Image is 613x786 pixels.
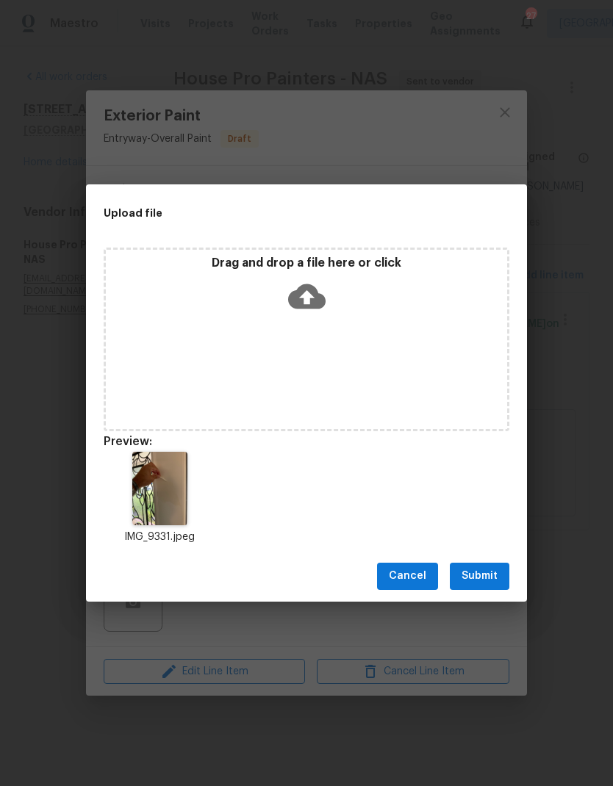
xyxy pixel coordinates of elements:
p: IMG_9331.jpeg [104,530,215,545]
p: Drag and drop a file here or click [106,256,507,271]
button: Cancel [377,563,438,590]
span: Submit [462,567,498,585]
img: Z [132,452,187,525]
button: Submit [450,563,509,590]
h2: Upload file [104,205,443,221]
span: Cancel [389,567,426,585]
